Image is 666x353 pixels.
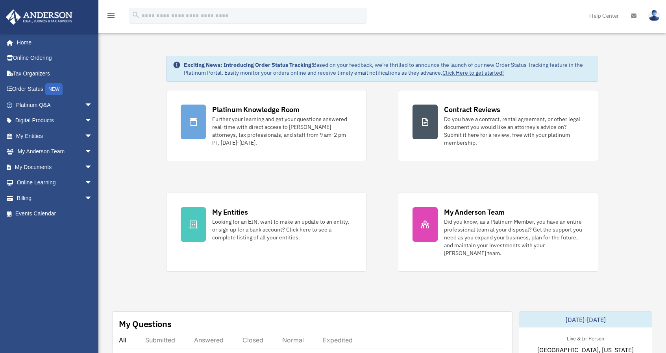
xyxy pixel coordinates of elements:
span: arrow_drop_down [85,144,100,160]
div: My Entities [212,207,248,217]
a: My Entities Looking for an EIN, want to make an update to an entity, or sign up for a bank accoun... [166,193,366,272]
a: My Entitiesarrow_drop_down [6,128,104,144]
img: User Pic [648,10,660,21]
span: arrow_drop_down [85,113,100,129]
div: Expedited [323,336,353,344]
div: Contract Reviews [444,105,500,114]
div: Closed [242,336,263,344]
span: arrow_drop_down [85,97,100,113]
img: Anderson Advisors Platinum Portal [4,9,75,25]
div: Platinum Knowledge Room [212,105,300,114]
a: Click Here to get started! [442,69,504,76]
a: My Documentsarrow_drop_down [6,159,104,175]
div: NEW [45,83,63,95]
a: Digital Productsarrow_drop_down [6,113,104,129]
a: Contract Reviews Do you have a contract, rental agreement, or other legal document you would like... [398,90,598,161]
i: search [131,11,140,19]
div: Live & In-Person [561,334,610,342]
div: My Questions [119,318,172,330]
div: Submitted [145,336,175,344]
a: Tax Organizers [6,66,104,81]
span: arrow_drop_down [85,190,100,206]
strong: Exciting News: Introducing Order Status Tracking! [184,61,313,68]
div: Answered [194,336,224,344]
a: Online Ordering [6,50,104,66]
div: Normal [282,336,304,344]
a: Online Learningarrow_drop_down [6,175,104,191]
div: My Anderson Team [444,207,505,217]
span: arrow_drop_down [85,159,100,175]
span: arrow_drop_down [85,128,100,144]
div: [DATE]-[DATE] [519,312,652,327]
div: Further your learning and get your questions answered real-time with direct access to [PERSON_NAM... [212,115,352,147]
a: Events Calendar [6,206,104,222]
a: Platinum Knowledge Room Further your learning and get your questions answered real-time with dire... [166,90,366,161]
span: arrow_drop_down [85,175,100,191]
a: My Anderson Team Did you know, as a Platinum Member, you have an entire professional team at your... [398,193,598,272]
div: Did you know, as a Platinum Member, you have an entire professional team at your disposal? Get th... [444,218,584,257]
div: Looking for an EIN, want to make an update to an entity, or sign up for a bank account? Click her... [212,218,352,241]
a: Home [6,35,100,50]
a: My Anderson Teamarrow_drop_down [6,144,104,160]
div: Do you have a contract, rental agreement, or other legal document you would like an attorney's ad... [444,115,584,147]
div: Based on your feedback, we're thrilled to announce the launch of our new Order Status Tracking fe... [184,61,592,77]
i: menu [106,11,116,20]
a: Order StatusNEW [6,81,104,97]
a: Billingarrow_drop_down [6,190,104,206]
a: Platinum Q&Aarrow_drop_down [6,97,104,113]
div: All [119,336,126,344]
a: menu [106,14,116,20]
